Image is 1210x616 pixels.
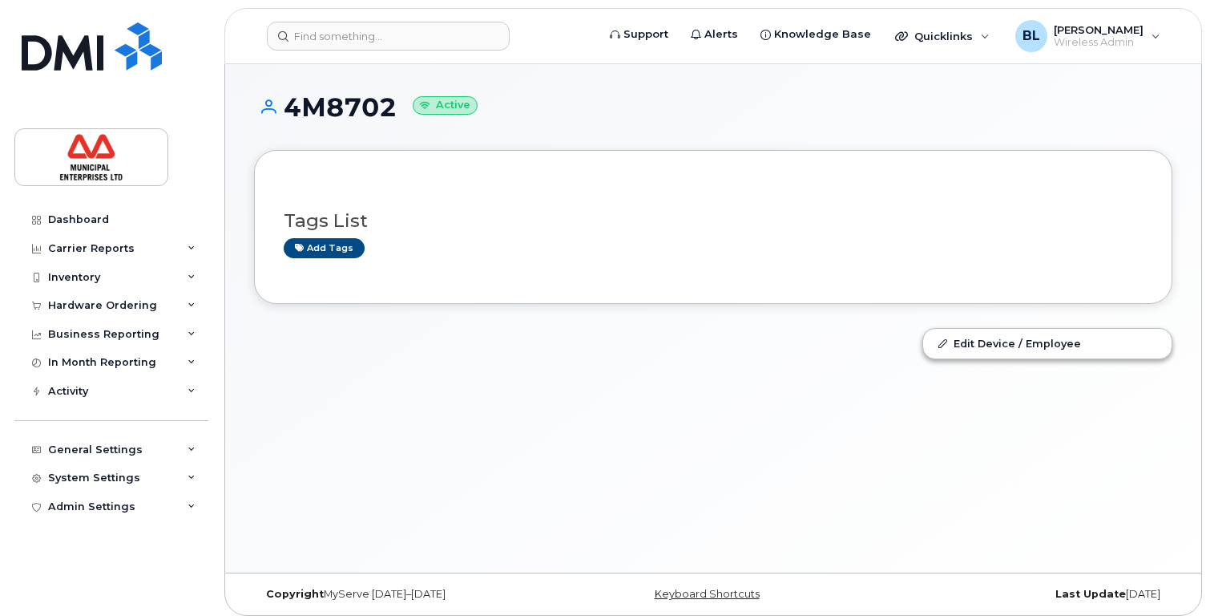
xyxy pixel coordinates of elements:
strong: Last Update [1055,588,1126,600]
a: Add tags [284,238,365,258]
a: Edit Device / Employee [923,329,1172,358]
div: [DATE] [866,588,1172,601]
a: Keyboard Shortcuts [655,588,760,600]
small: Active [413,96,478,115]
div: MyServe [DATE]–[DATE] [254,588,560,601]
strong: Copyright [266,588,324,600]
h3: Tags List [284,211,1143,231]
h1: 4M8702 [254,93,1172,121]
